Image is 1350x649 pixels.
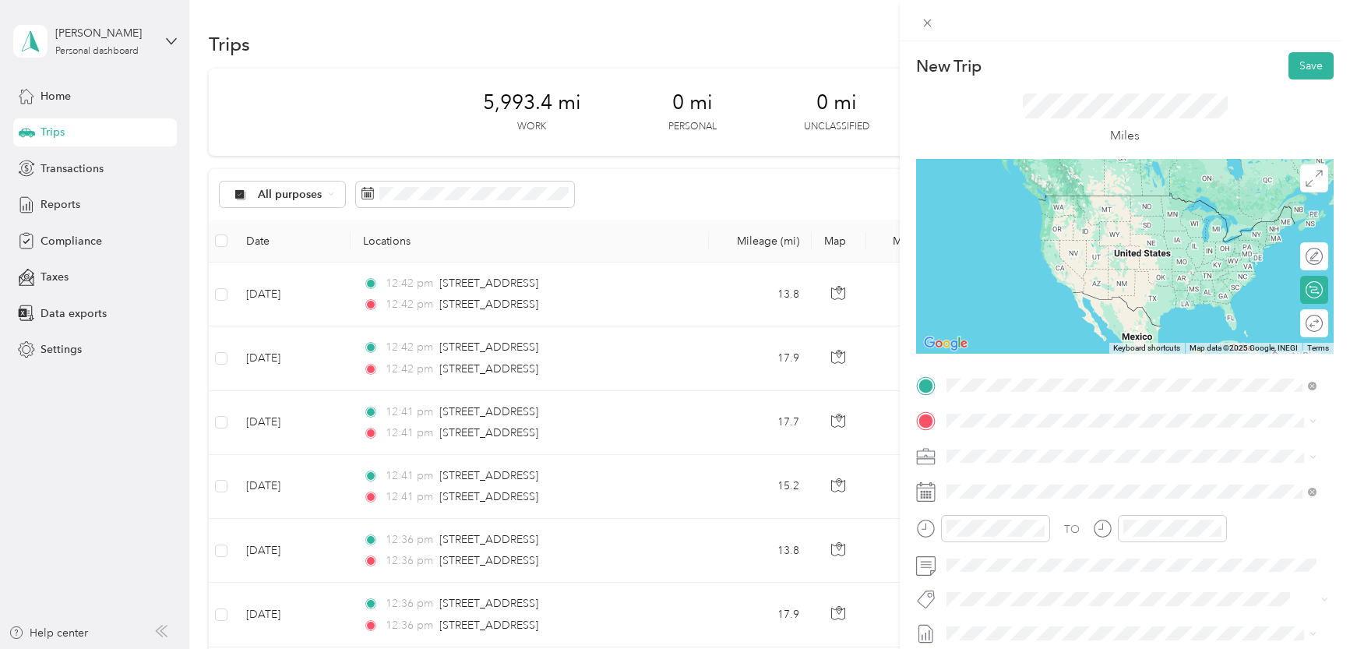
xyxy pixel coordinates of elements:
[920,333,971,354] a: Open this area in Google Maps (opens a new window)
[1263,562,1350,649] iframe: Everlance-gr Chat Button Frame
[916,55,982,77] p: New Trip
[1110,126,1140,146] p: Miles
[920,333,971,354] img: Google
[1113,343,1180,354] button: Keyboard shortcuts
[1190,344,1298,352] span: Map data ©2025 Google, INEGI
[1288,52,1334,79] button: Save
